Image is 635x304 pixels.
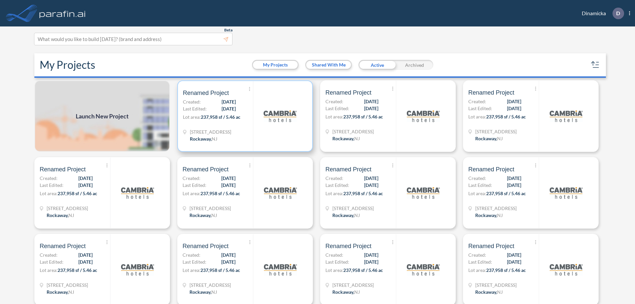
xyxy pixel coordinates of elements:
[354,212,360,218] span: NJ
[190,289,211,295] span: Rockaway ,
[468,258,492,265] span: Last Edited:
[183,242,229,250] span: Renamed Project
[211,289,217,295] span: NJ
[40,242,86,250] span: Renamed Project
[572,8,630,19] div: Dinamicka
[507,258,521,265] span: [DATE]
[68,212,74,218] span: NJ
[211,212,217,218] span: NJ
[38,7,87,20] img: logo
[40,182,63,189] span: Last Edited:
[486,191,526,196] span: 237,958 sf / 5.46 ac
[590,60,601,70] button: sort
[40,258,63,265] span: Last Edited:
[325,175,343,182] span: Created:
[332,212,360,219] div: Rockaway, NJ
[468,182,492,189] span: Last Edited:
[78,182,93,189] span: [DATE]
[190,282,231,288] span: 321 Mt Hope Ave
[224,27,233,33] span: Beta
[183,89,229,97] span: Renamed Project
[364,182,378,189] span: [DATE]
[183,105,207,112] span: Last Edited:
[475,282,517,288] span: 321 Mt Hope Ave
[183,175,200,182] span: Created:
[325,105,349,112] span: Last Edited:
[183,267,200,273] span: Lot area:
[78,258,93,265] span: [DATE]
[475,212,497,218] span: Rockaway ,
[190,135,217,142] div: Rockaway, NJ
[264,100,297,133] img: logo
[183,165,229,173] span: Renamed Project
[78,251,93,258] span: [DATE]
[190,212,211,218] span: Rockaway ,
[475,288,503,295] div: Rockaway, NJ
[200,267,240,273] span: 237,958 sf / 5.46 ac
[497,289,503,295] span: NJ
[550,253,583,286] img: logo
[264,253,297,286] img: logo
[40,165,86,173] span: Renamed Project
[332,289,354,295] span: Rockaway ,
[121,253,154,286] img: logo
[550,100,583,133] img: logo
[550,176,583,209] img: logo
[183,182,206,189] span: Last Edited:
[183,258,206,265] span: Last Edited:
[396,60,433,70] div: Archived
[468,242,514,250] span: Renamed Project
[332,128,374,135] span: 321 Mt Hope Ave
[40,59,95,71] h2: My Projects
[354,136,360,141] span: NJ
[58,267,97,273] span: 237,958 sf / 5.46 ac
[40,191,58,196] span: Lot area:
[468,98,486,105] span: Created:
[616,10,620,16] p: D
[468,165,514,173] span: Renamed Project
[47,205,88,212] span: 321 Mt Hope Ave
[183,114,201,120] span: Lot area:
[468,114,486,119] span: Lot area:
[264,176,297,209] img: logo
[507,98,521,105] span: [DATE]
[40,251,58,258] span: Created:
[40,267,58,273] span: Lot area:
[47,289,68,295] span: Rockaway ,
[47,212,68,218] span: Rockaway ,
[325,165,371,173] span: Renamed Project
[325,191,343,196] span: Lot area:
[183,191,200,196] span: Lot area:
[190,128,231,135] span: 321 Mt Hope Ave
[332,288,360,295] div: Rockaway, NJ
[343,114,383,119] span: 237,958 sf / 5.46 ac
[332,205,374,212] span: 321 Mt Hope Ave
[325,114,343,119] span: Lot area:
[507,251,521,258] span: [DATE]
[407,253,440,286] img: logo
[497,136,503,141] span: NJ
[486,114,526,119] span: 237,958 sf / 5.46 ac
[34,80,170,152] img: add
[58,191,97,196] span: 237,958 sf / 5.46 ac
[354,289,360,295] span: NJ
[486,267,526,273] span: 237,958 sf / 5.46 ac
[47,212,74,219] div: Rockaway, NJ
[253,61,298,69] button: My Projects
[78,175,93,182] span: [DATE]
[76,112,129,121] span: Launch New Project
[47,288,74,295] div: Rockaway, NJ
[47,282,88,288] span: 321 Mt Hope Ave
[190,205,231,212] span: 321 Mt Hope Ave
[190,212,217,219] div: Rockaway, NJ
[332,212,354,218] span: Rockaway ,
[407,100,440,133] img: logo
[212,136,217,142] span: NJ
[475,289,497,295] span: Rockaway ,
[468,89,514,97] span: Renamed Project
[475,136,497,141] span: Rockaway ,
[190,288,217,295] div: Rockaway, NJ
[40,175,58,182] span: Created:
[325,251,343,258] span: Created:
[325,89,371,97] span: Renamed Project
